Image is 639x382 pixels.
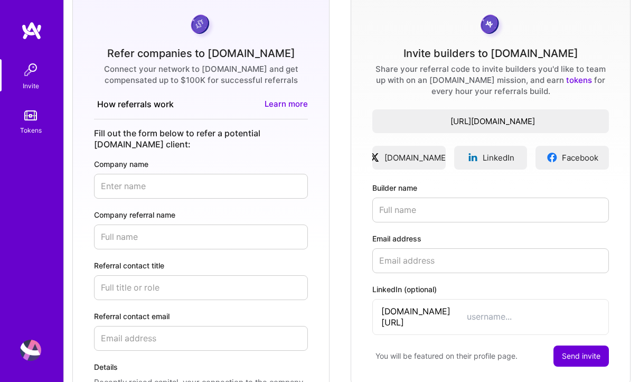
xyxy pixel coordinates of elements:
[381,306,467,328] span: [DOMAIN_NAME][URL]
[94,225,308,249] input: Full name
[372,116,609,127] span: [URL][DOMAIN_NAME]
[483,152,514,163] span: LinkedIn
[20,340,41,361] img: User Avatar
[21,21,42,40] img: logo
[372,198,609,222] input: Full name
[562,152,598,163] span: Facebook
[467,152,478,163] img: linkedinLogo
[94,275,308,300] input: Full title or role
[107,48,295,59] div: Refer companies to [DOMAIN_NAME]
[187,12,215,40] img: purpleCoin
[566,75,592,85] a: tokens
[17,340,44,361] a: User Avatar
[372,284,609,295] label: LinkedIn (optional)
[372,248,609,273] input: Email address
[94,260,308,271] label: Referral contact title
[372,63,609,97] div: Share your referral code to invite builders you'd like to team up with on an [DOMAIN_NAME] missio...
[94,326,308,351] input: Email address
[265,98,308,110] a: Learn more
[94,209,308,220] label: Company referral name
[20,125,42,136] div: Tokens
[369,152,380,163] img: xLogo
[94,311,308,322] label: Referral contact email
[372,109,609,133] button: [URL][DOMAIN_NAME]
[403,48,578,59] div: Invite builders to [DOMAIN_NAME]
[94,98,181,110] button: How referrals work
[94,174,308,199] input: Enter name
[535,146,609,170] a: Facebook
[547,152,558,163] img: facebookLogo
[372,346,518,367] div: You will be featured on their profile page.
[94,63,308,86] div: Connect your network to [DOMAIN_NAME] and get compensated up to $100K for successful referrals
[372,182,609,193] label: Builder name
[94,361,308,372] label: Details
[553,346,609,367] button: Send invite
[20,59,41,80] img: Invite
[372,146,446,170] a: [DOMAIN_NAME]
[24,110,37,120] img: tokens
[384,152,448,163] span: [DOMAIN_NAME]
[477,12,505,40] img: grayCoin
[94,159,308,170] label: Company name
[467,311,600,322] input: username...
[94,128,308,150] div: Fill out the form below to refer a potential [DOMAIN_NAME] client:
[372,233,609,244] label: Email address
[454,146,528,170] a: LinkedIn
[23,80,39,91] div: Invite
